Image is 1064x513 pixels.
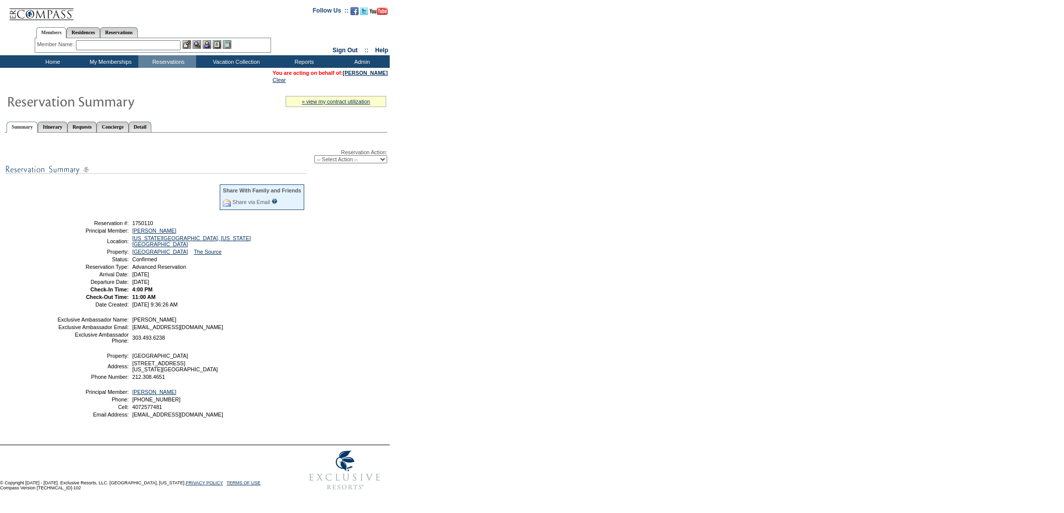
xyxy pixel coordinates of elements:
div: Reservation Action: [5,149,387,163]
img: b_calculator.gif [223,40,231,49]
a: [PERSON_NAME] [343,70,388,76]
input: What is this? [272,198,278,204]
a: Sign Out [332,47,358,54]
span: [GEOGRAPHIC_DATA] [132,353,188,359]
img: Follow us on Twitter [360,7,368,15]
a: Residences [66,27,100,38]
td: Phone Number: [57,374,129,380]
span: [PHONE_NUMBER] [132,396,181,402]
span: 1750110 [132,220,153,226]
a: Become our fan on Facebook [350,10,359,16]
img: Exclusive Resorts [300,445,390,495]
td: Property: [57,249,129,255]
td: Property: [57,353,129,359]
span: [STREET_ADDRESS] [US_STATE][GEOGRAPHIC_DATA] [132,360,218,372]
img: Become our fan on Facebook [350,7,359,15]
a: Requests [67,122,97,132]
span: [EMAIL_ADDRESS][DOMAIN_NAME] [132,412,223,418]
a: Summary [7,122,38,133]
img: Reservaton Summary [7,91,208,111]
a: [GEOGRAPHIC_DATA] [132,249,188,255]
td: Vacation Collection [196,55,274,68]
a: PRIVACY POLICY [186,480,223,485]
a: [PERSON_NAME] [132,389,176,395]
span: [DATE] [132,279,149,285]
strong: Check-In Time: [91,286,129,292]
td: Cell: [57,404,129,410]
td: Email Address: [57,412,129,418]
td: Reservations [138,55,196,68]
span: 11:00 AM [132,294,155,300]
span: Confirmed [132,256,157,262]
span: 212.308.4651 [132,374,165,380]
a: » view my contract utilization [302,98,370,105]
td: Address: [57,360,129,372]
a: TERMS OF USE [227,480,261,485]
td: My Memberships [80,55,138,68]
span: [DATE] 9:36:26 AM [132,301,178,307]
span: Advanced Reservation [132,264,186,270]
td: Exclusive Ambassador Name: [57,317,129,323]
td: Reports [274,55,332,68]
a: The Source [194,249,222,255]
span: :: [365,47,369,54]
td: Exclusive Ambassador Email: [57,324,129,330]
img: b_edit.gif [183,40,191,49]
a: Subscribe to our YouTube Channel [370,10,388,16]
img: subTtlResSummary.gif [5,163,307,176]
td: Admin [332,55,390,68]
td: Reservation Type: [57,264,129,270]
a: Itinerary [38,122,67,132]
img: Reservations [213,40,221,49]
span: 303.493.6238 [132,335,165,341]
td: Follow Us :: [313,6,348,18]
td: Location: [57,235,129,247]
span: 4:00 PM [132,286,152,292]
a: [PERSON_NAME] [132,228,176,234]
td: Phone: [57,396,129,402]
img: Subscribe to our YouTube Channel [370,8,388,15]
a: Concierge [97,122,128,132]
td: Date Created: [57,301,129,307]
img: Impersonate [203,40,211,49]
span: [EMAIL_ADDRESS][DOMAIN_NAME] [132,324,223,330]
td: Exclusive Ambassador Phone: [57,332,129,344]
td: Status: [57,256,129,262]
img: View [193,40,201,49]
a: Members [36,27,67,38]
td: Home [23,55,80,68]
a: Clear [273,77,286,83]
a: Detail [129,122,152,132]
span: [DATE] [132,271,149,277]
td: Departure Date: [57,279,129,285]
a: Help [375,47,388,54]
strong: Check-Out Time: [86,294,129,300]
a: Share via Email [232,199,270,205]
span: You are acting on behalf of: [273,70,388,76]
span: 4072577481 [132,404,162,410]
a: Follow us on Twitter [360,10,368,16]
div: Member Name: [37,40,76,49]
a: [US_STATE][GEOGRAPHIC_DATA], [US_STATE][GEOGRAPHIC_DATA] [132,235,251,247]
a: Reservations [100,27,138,38]
div: Share With Family and Friends [223,187,301,193]
td: Arrival Date: [57,271,129,277]
td: Principal Member: [57,228,129,234]
td: Principal Member: [57,389,129,395]
td: Reservation #: [57,220,129,226]
span: [PERSON_NAME] [132,317,176,323]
